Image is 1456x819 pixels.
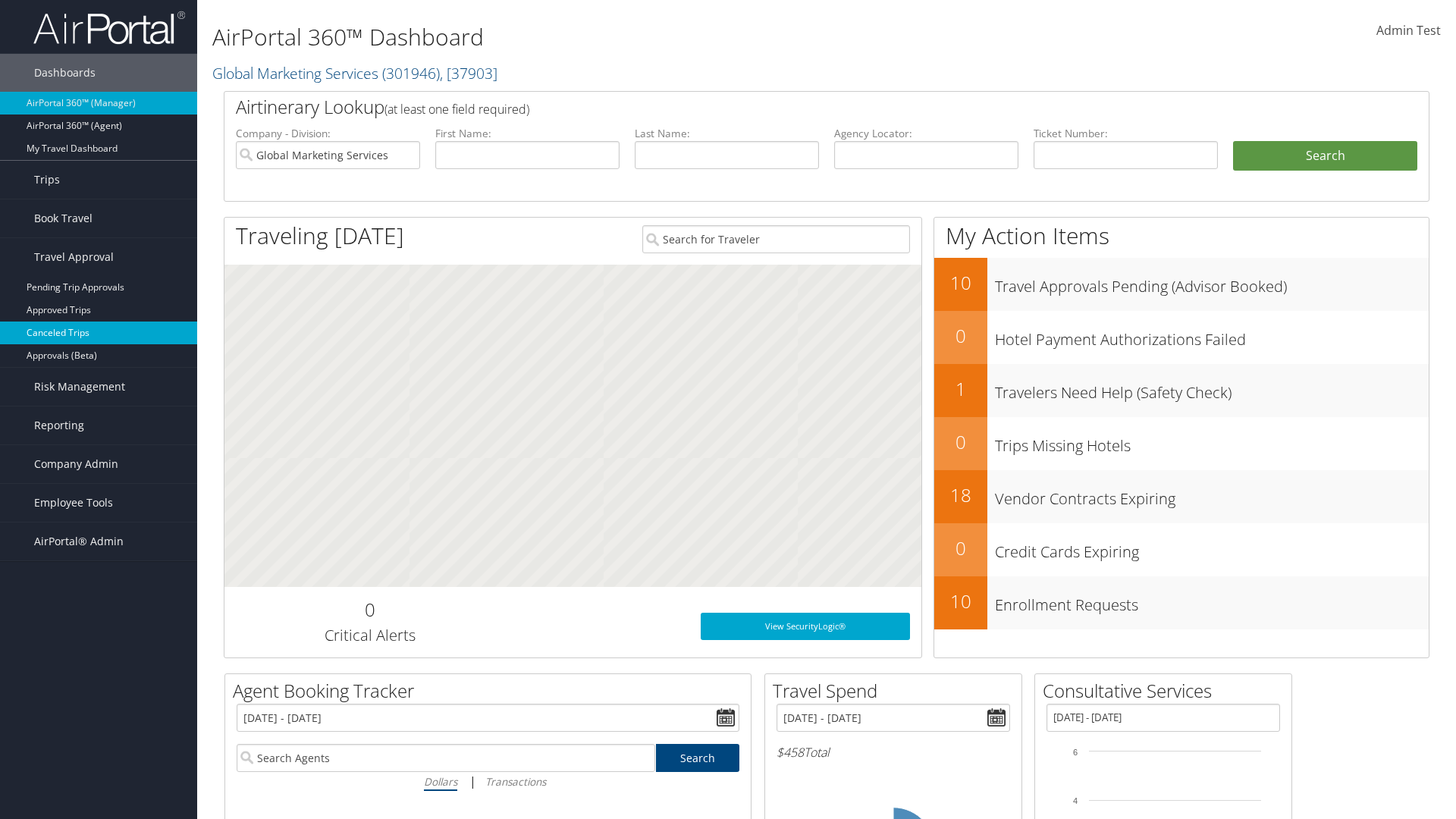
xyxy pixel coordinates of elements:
input: Search for Traveler [642,225,910,253]
h2: 10 [934,588,987,614]
span: $458 [777,744,804,761]
label: Ticket Number: [1034,126,1218,141]
a: 10Travel Approvals Pending (Advisor Booked) [934,258,1429,311]
span: Trips [34,161,60,199]
span: , [ 37903 ] [440,63,497,83]
h2: 0 [934,323,987,349]
span: Travel Approval [34,238,114,276]
span: Risk Management [34,368,125,406]
i: Dollars [424,774,457,789]
label: First Name: [435,126,620,141]
h3: Critical Alerts [236,625,504,646]
h2: 0 [934,429,987,455]
h3: Vendor Contracts Expiring [995,481,1429,510]
label: Agency Locator: [834,126,1018,141]
h3: Travel Approvals Pending (Advisor Booked) [995,268,1429,297]
i: Transactions [485,774,546,789]
a: 18Vendor Contracts Expiring [934,470,1429,523]
span: Company Admin [34,445,118,483]
span: Admin Test [1376,22,1441,39]
a: Admin Test [1376,8,1441,55]
a: Search [656,744,740,772]
span: AirPortal® Admin [34,522,124,560]
span: Dashboards [34,54,96,92]
input: Search Agents [237,744,655,772]
a: 10Enrollment Requests [934,576,1429,629]
span: (at least one field required) [384,101,529,118]
span: ( 301946 ) [382,63,440,83]
h3: Trips Missing Hotels [995,428,1429,457]
tspan: 4 [1073,796,1078,805]
a: 0Trips Missing Hotels [934,417,1429,470]
h2: 10 [934,270,987,296]
h1: My Action Items [934,220,1429,252]
a: 0Credit Cards Expiring [934,523,1429,576]
a: View SecurityLogic® [701,613,910,640]
h2: Consultative Services [1043,678,1291,704]
span: Employee Tools [34,484,113,522]
h3: Enrollment Requests [995,587,1429,616]
h3: Travelers Need Help (Safety Check) [995,375,1429,403]
h3: Credit Cards Expiring [995,534,1429,563]
label: Company - Division: [236,126,420,141]
div: | [237,772,739,791]
img: airportal-logo.png [33,10,185,45]
label: Last Name: [635,126,819,141]
span: Reporting [34,406,84,444]
span: Book Travel [34,199,93,237]
h2: Agent Booking Tracker [233,678,751,704]
button: Search [1233,141,1417,171]
h2: 18 [934,482,987,508]
h2: Airtinerary Lookup [236,94,1317,120]
h2: Travel Spend [773,678,1021,704]
h2: 1 [934,376,987,402]
h2: 0 [934,535,987,561]
a: Global Marketing Services [212,63,497,83]
h3: Hotel Payment Authorizations Failed [995,322,1429,350]
h1: AirPortal 360™ Dashboard [212,21,1031,53]
tspan: 6 [1073,748,1078,757]
h6: Total [777,744,1010,761]
h2: 0 [236,597,504,623]
a: 0Hotel Payment Authorizations Failed [934,311,1429,364]
h1: Traveling [DATE] [236,220,404,252]
a: 1Travelers Need Help (Safety Check) [934,364,1429,417]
